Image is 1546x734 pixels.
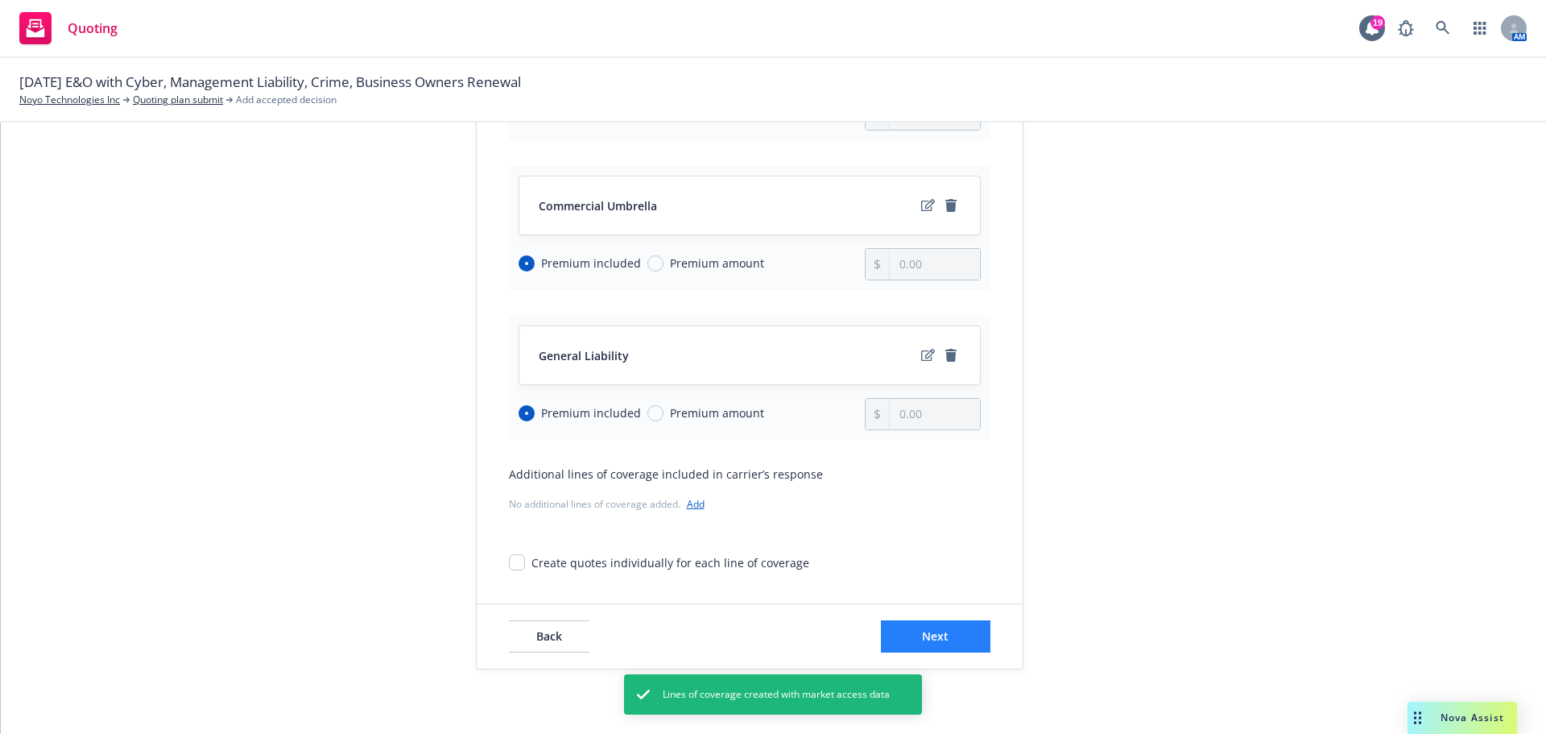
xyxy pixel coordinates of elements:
span: Commercial Umbrella [539,197,657,214]
span: [DATE] E&O with Cyber, Management Liability, Crime, Business Owners Renewal [19,72,521,93]
div: 19 [1370,15,1385,30]
span: Next [922,628,949,644]
a: remove [941,196,961,215]
input: Premium included [519,255,535,272]
input: 0.00 [890,399,979,429]
span: Premium amount [670,255,764,272]
a: edit [919,346,938,365]
div: Create quotes individually for each line of coverage [531,554,809,571]
span: Nova Assist [1441,711,1504,724]
div: No additional lines of coverage added. [509,496,990,512]
a: Quoting [13,6,124,51]
span: Premium included [541,255,641,272]
span: Premium included [541,404,641,421]
a: Quoting plan submit [133,93,223,107]
div: Additional lines of coverage included in carrier’s response [509,466,990,483]
span: Quoting [68,22,118,35]
a: remove [941,346,961,365]
input: Premium amount [647,405,663,421]
a: Search [1427,12,1459,44]
input: Premium included [519,405,535,421]
a: Noyo Technologies Inc [19,93,120,107]
a: Switch app [1464,12,1496,44]
span: Back [536,628,562,644]
a: Report a Bug [1390,12,1422,44]
input: Premium amount [647,255,663,272]
span: Premium amount [670,404,764,421]
button: Nova Assist [1408,702,1517,734]
span: Lines of coverage created with market access data [663,687,890,702]
div: Drag to move [1408,702,1428,734]
a: edit [919,196,938,215]
span: Add accepted decision [236,93,337,107]
button: Back [509,620,589,653]
span: General Liability [539,347,629,364]
input: 0.00 [890,249,979,280]
a: Add [687,497,705,511]
button: Next [881,620,990,653]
